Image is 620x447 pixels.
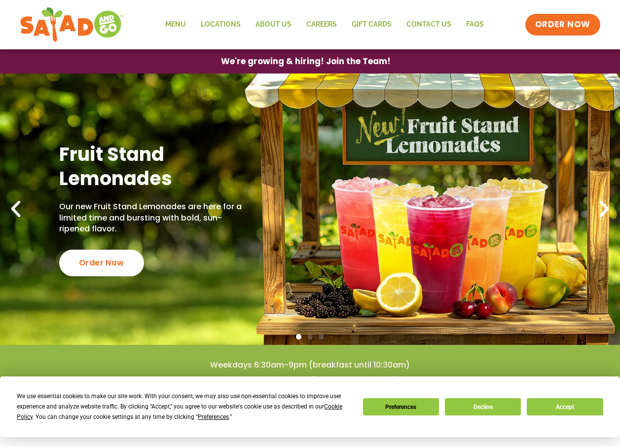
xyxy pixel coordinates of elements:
span: Go to slide 2 [307,334,313,339]
button: Preferences [363,398,439,415]
span: Preferences [198,413,229,420]
button: Accept [527,398,603,415]
a: Locations [193,13,248,36]
nav: Menu [158,13,491,36]
div: We use essential cookies to make our site work. With your consent, we may also use non-essential ... [17,391,351,422]
div: Next slide [593,198,615,220]
span: Go to slide 1 [296,334,301,339]
span: ORDER NOW [535,19,590,31]
a: Menu [158,13,193,36]
button: Decline [445,398,521,415]
a: About Us [248,13,299,36]
a: We're growing & hiring! Join the Team! [206,50,405,73]
h4: Weekdays 6:30am-9pm (breakfast until 10:30am) [20,360,600,371]
a: ORDER NOW [525,14,600,36]
span: Go to slide 3 [319,334,324,339]
a: GIFT CARDS [344,13,399,36]
h4: Weekends 7am-9pm (breakfast until 11am) [20,375,600,386]
h2: Fruit Stand Lemonades [59,142,244,191]
a: Contact Us [399,13,459,36]
img: new-SAG-logo-768×292 [20,5,124,44]
a: FAQs [459,13,491,36]
a: Careers [299,13,344,36]
div: Order Now [59,250,144,276]
span: We're growing & hiring! Join the Team! [221,57,391,66]
p: Our new Fruit Stand Lemonades are here for a limited time and bursting with bold, sun-ripened fla... [59,201,244,234]
div: Previous slide [5,198,27,220]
